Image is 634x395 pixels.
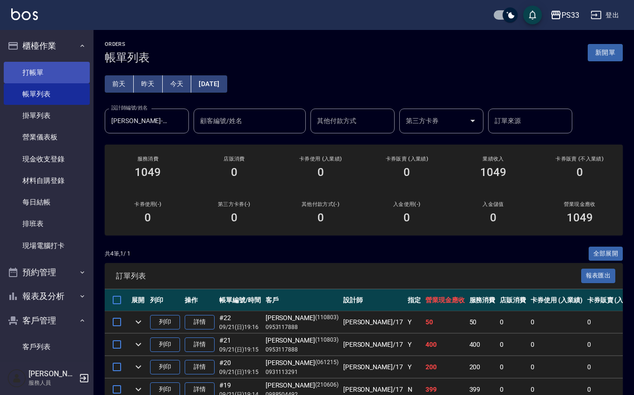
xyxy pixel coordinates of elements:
[219,368,261,376] p: 09/21 (日) 19:15
[4,62,90,83] a: 打帳單
[461,156,526,162] h2: 業績收入
[266,313,339,323] div: [PERSON_NAME]
[217,356,263,378] td: #20
[4,284,90,308] button: 報表及分析
[589,247,623,261] button: 全部展開
[231,211,238,224] h3: 0
[111,104,148,111] label: 設計師編號/姓名
[587,7,623,24] button: 登出
[116,156,180,162] h3: 服務消費
[11,8,38,20] img: Logo
[182,289,217,311] th: 操作
[7,369,26,388] img: Person
[4,358,90,380] a: 卡券管理
[528,289,585,311] th: 卡券使用 (入業績)
[202,156,267,162] h2: 店販消費
[266,368,339,376] p: 0931113291
[219,323,261,331] p: 09/21 (日) 19:16
[266,323,339,331] p: 0953117888
[548,201,612,207] h2: 營業現金應收
[150,315,180,329] button: 列印
[105,41,150,47] h2: ORDERS
[116,271,581,281] span: 訂單列表
[480,166,506,179] h3: 1049
[528,334,585,356] td: 0
[29,379,76,387] p: 服務人員
[202,201,267,207] h2: 第三方卡券(-)
[144,211,151,224] h3: 0
[266,336,339,345] div: [PERSON_NAME]
[219,345,261,354] p: 09/21 (日) 19:15
[403,211,410,224] h3: 0
[288,156,353,162] h2: 卡券使用 (入業績)
[129,289,148,311] th: 展開
[317,211,324,224] h3: 0
[131,315,145,329] button: expand row
[4,148,90,170] a: 現金收支登錄
[467,289,498,311] th: 服務消費
[405,356,423,378] td: Y
[341,334,405,356] td: [PERSON_NAME] /17
[105,249,130,258] p: 共 4 筆, 1 / 1
[266,380,339,390] div: [PERSON_NAME]
[134,75,163,93] button: 昨天
[288,201,353,207] h2: 其他付款方式(-)
[4,170,90,191] a: 材料自購登錄
[528,311,585,333] td: 0
[4,308,90,333] button: 客戶管理
[405,334,423,356] td: Y
[341,311,405,333] td: [PERSON_NAME] /17
[423,289,467,311] th: 營業現金應收
[266,345,339,354] p: 0953117888
[497,311,528,333] td: 0
[567,211,593,224] h3: 1049
[581,271,616,280] a: 報表匯出
[4,213,90,234] a: 排班表
[4,83,90,105] a: 帳單列表
[191,75,227,93] button: [DATE]
[497,356,528,378] td: 0
[131,360,145,374] button: expand row
[403,166,410,179] h3: 0
[315,313,339,323] p: (110803)
[576,166,583,179] h3: 0
[185,360,215,374] a: 詳情
[4,105,90,126] a: 掛單列表
[461,201,526,207] h2: 入金儲值
[116,201,180,207] h2: 卡券使用(-)
[231,166,238,179] h3: 0
[317,166,324,179] h3: 0
[581,269,616,283] button: 報表匯出
[497,289,528,311] th: 店販消費
[375,156,439,162] h2: 卡券販賣 (入業績)
[467,334,498,356] td: 400
[497,334,528,356] td: 0
[131,337,145,351] button: expand row
[315,336,339,345] p: (110803)
[29,369,76,379] h5: [PERSON_NAME]
[547,6,583,25] button: PS33
[263,289,341,311] th: 客戶
[217,334,263,356] td: #21
[217,289,263,311] th: 帳單編號/時間
[548,156,612,162] h2: 卡券販賣 (不入業績)
[266,358,339,368] div: [PERSON_NAME]
[528,356,585,378] td: 0
[523,6,542,24] button: save
[465,113,480,128] button: Open
[105,51,150,64] h3: 帳單列表
[4,34,90,58] button: 櫃檯作業
[467,356,498,378] td: 200
[217,311,263,333] td: #22
[423,334,467,356] td: 400
[588,44,623,61] button: 新開單
[341,289,405,311] th: 設計師
[315,358,339,368] p: (061215)
[105,75,134,93] button: 前天
[423,356,467,378] td: 200
[490,211,497,224] h3: 0
[588,48,623,57] a: 新開單
[4,191,90,213] a: 每日結帳
[315,380,339,390] p: (210606)
[467,311,498,333] td: 50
